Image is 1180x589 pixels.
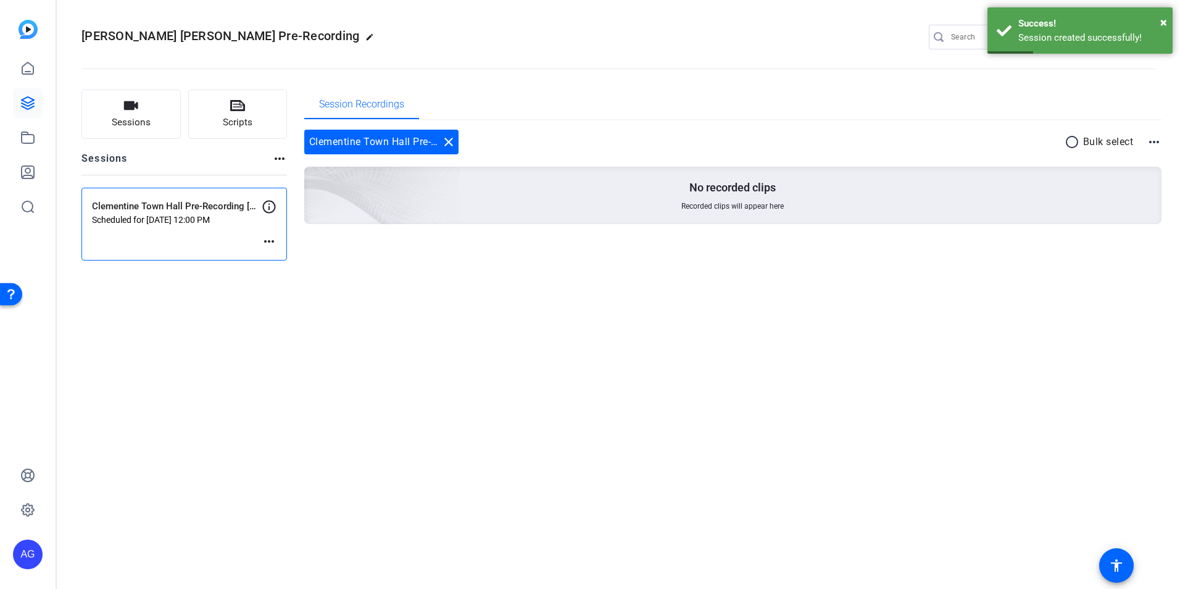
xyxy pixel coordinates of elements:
span: Scripts [223,115,252,130]
p: Bulk select [1083,135,1134,149]
img: blue-gradient.svg [19,20,38,39]
mat-icon: radio_button_unchecked [1065,135,1083,149]
p: No recorded clips [689,180,776,195]
p: Clementine Town Hall Pre-Recording [PERSON_NAME] [92,199,262,214]
button: Close [1160,13,1167,31]
mat-icon: edit [365,33,380,48]
button: Scripts [188,90,288,139]
img: embarkstudio-empty-session.png [166,44,460,312]
p: Scheduled for [DATE] 12:00 PM [92,215,262,225]
span: × [1160,15,1167,30]
span: Recorded clips will appear here [681,201,784,211]
mat-icon: more_horiz [262,234,276,249]
button: Sessions [81,90,181,139]
mat-icon: more_horiz [272,151,287,166]
input: Search [951,30,1062,44]
mat-icon: accessibility [1109,558,1124,573]
mat-icon: close [441,135,456,149]
div: Success! [1018,17,1163,31]
div: AG [13,540,43,569]
span: [PERSON_NAME] [PERSON_NAME] Pre-Recording [81,28,359,43]
div: Clementine Town Hall Pre-Recording [PERSON_NAME] [304,130,459,154]
span: Sessions [112,115,151,130]
span: Session Recordings [319,99,404,109]
mat-icon: more_horiz [1147,135,1161,149]
h2: Sessions [81,151,128,175]
div: Session created successfully! [1018,31,1163,45]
